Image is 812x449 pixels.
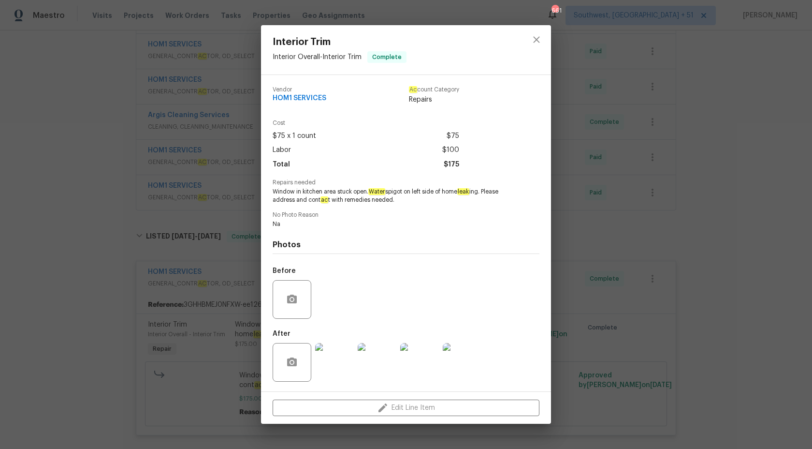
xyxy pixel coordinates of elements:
[409,95,459,105] span: Repairs
[273,188,513,204] span: Window in kitchen area stuck open. spigot on left side of home ing. Please address and cont t wit...
[273,87,326,93] span: Vendor
[273,129,316,143] span: $75 x 1 count
[273,158,290,172] span: Total
[444,158,459,172] span: $175
[368,188,385,195] em: Water
[273,212,539,218] span: No Photo Reason
[368,52,406,62] span: Complete
[409,87,459,93] span: count Category
[447,129,459,143] span: $75
[273,54,362,60] span: Interior Overall - Interior Trim
[442,143,459,157] span: $100
[273,240,539,250] h4: Photos
[273,120,459,126] span: Cost
[273,330,290,337] h5: After
[320,196,328,203] em: ac
[273,37,406,47] span: Interior Trim
[273,95,326,102] span: HOM1 SERVICES
[409,86,417,93] em: Ac
[273,268,296,274] h5: Before
[273,180,539,186] span: Repairs needed
[273,220,513,228] span: Na
[457,188,469,195] em: leak
[273,143,291,157] span: Labor
[525,28,548,51] button: close
[551,6,558,15] div: 661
